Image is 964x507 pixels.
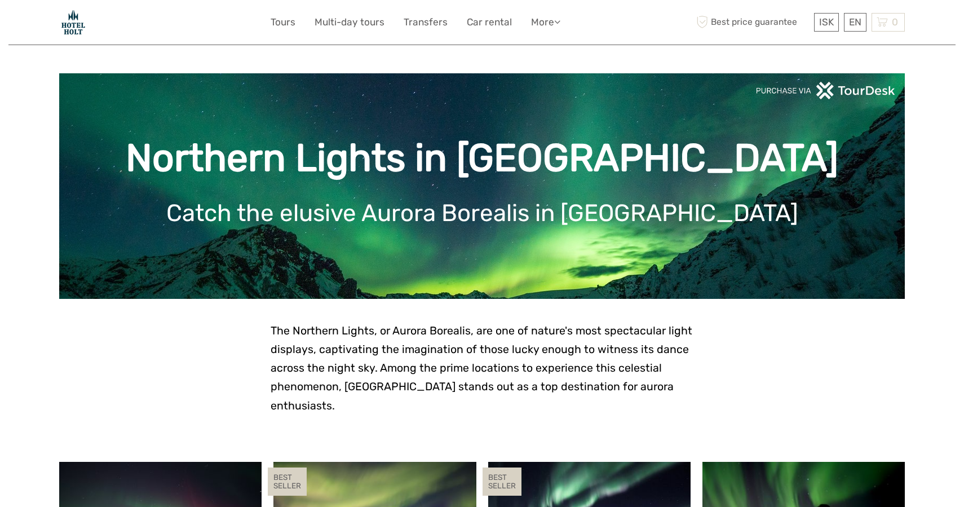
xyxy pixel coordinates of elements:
div: BEST SELLER [268,468,307,496]
div: BEST SELLER [483,468,521,496]
a: Car rental [467,14,512,30]
a: Transfers [404,14,448,30]
img: PurchaseViaTourDeskwhite.png [755,82,896,99]
span: Best price guarantee [693,13,811,32]
a: Multi-day tours [315,14,384,30]
a: More [531,14,560,30]
a: Tours [271,14,295,30]
h1: Northern Lights in [GEOGRAPHIC_DATA] [76,135,888,181]
span: ISK [819,16,834,28]
h1: Catch the elusive Aurora Borealis in [GEOGRAPHIC_DATA] [76,199,888,227]
div: EN [844,13,866,32]
img: Hotel Holt [59,8,87,36]
span: The Northern Lights, or Aurora Borealis, are one of nature's most spectacular light displays, cap... [271,324,692,412]
span: 0 [890,16,900,28]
